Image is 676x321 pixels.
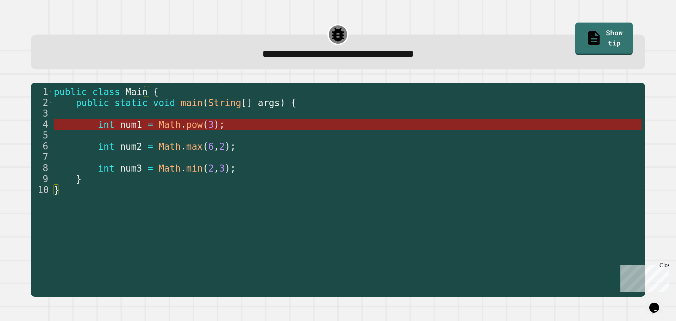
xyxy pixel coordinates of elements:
[219,163,225,174] span: 3
[31,152,53,163] div: 7
[76,98,109,108] span: public
[93,87,120,97] span: class
[98,141,114,152] span: int
[186,119,203,130] span: pow
[31,119,53,130] div: 4
[31,141,53,152] div: 6
[208,98,242,108] span: String
[120,119,142,130] span: num1
[120,141,142,152] span: num2
[31,185,53,196] div: 10
[148,119,153,130] span: =
[159,119,181,130] span: Math
[49,97,52,108] span: Toggle code folding, rows 2 through 9
[114,98,148,108] span: static
[208,119,214,130] span: 3
[208,163,214,174] span: 2
[186,141,203,152] span: max
[181,98,203,108] span: main
[31,97,53,108] div: 2
[258,98,280,108] span: args
[31,108,53,119] div: 3
[148,163,153,174] span: =
[3,3,49,45] div: Chat with us now!Close
[618,262,669,292] iframe: chat widget
[646,293,669,314] iframe: chat widget
[575,23,633,55] a: Show tip
[208,141,214,152] span: 6
[31,174,53,185] div: 9
[54,87,87,97] span: public
[31,163,53,174] div: 8
[98,163,114,174] span: int
[159,141,181,152] span: Math
[31,86,53,97] div: 1
[49,86,52,97] span: Toggle code folding, rows 1 through 10
[153,98,175,108] span: void
[98,119,114,130] span: int
[126,87,148,97] span: Main
[159,163,181,174] span: Math
[186,163,203,174] span: min
[120,163,142,174] span: num3
[148,141,153,152] span: =
[219,141,225,152] span: 2
[31,130,53,141] div: 5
